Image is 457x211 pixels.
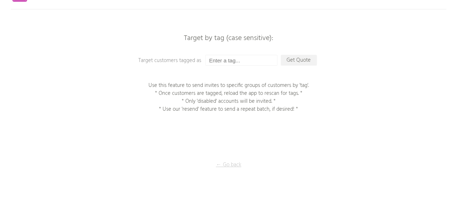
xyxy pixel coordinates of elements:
[120,35,337,42] p: Target by tag (case sensitive):
[281,55,317,66] p: Get Quote
[138,57,283,65] p: Target customers tagged as
[205,55,277,66] input: Enter a tag...
[138,82,319,113] p: Use this feature to send invites to specific groups of customers by 'tag'. * Once customers are t...
[193,161,265,169] p: ← Go back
